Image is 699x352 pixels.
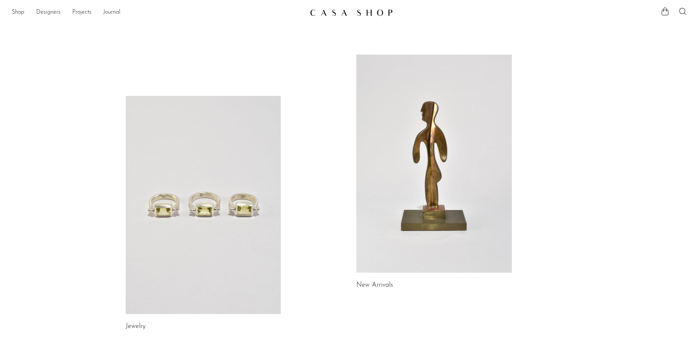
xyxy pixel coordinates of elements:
ul: NEW HEADER MENU [12,6,304,19]
a: Shop [12,8,24,17]
a: Journal [103,8,120,17]
a: New Arrivals [356,282,393,289]
a: Designers [36,8,60,17]
a: Projects [72,8,91,17]
a: Jewelry [126,323,146,330]
nav: Desktop navigation [12,6,304,19]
